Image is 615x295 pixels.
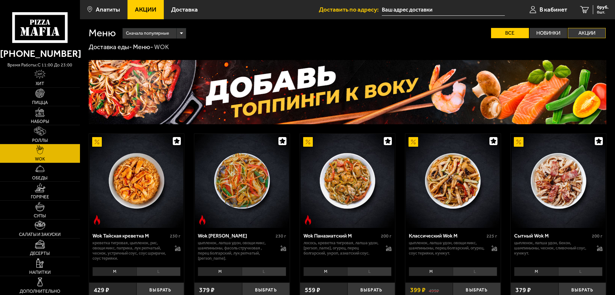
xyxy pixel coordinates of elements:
[198,267,242,276] li: M
[303,215,313,225] img: Острое блюдо
[32,176,48,180] span: Обеды
[170,233,180,239] span: 230 г
[32,138,48,143] span: Роллы
[409,137,418,147] img: Акционный
[405,134,501,228] a: АкционныйКлассический Wok M
[409,267,453,276] li: M
[96,6,120,13] span: Апатиты
[558,267,602,276] li: L
[514,240,590,256] p: цыпленок, лапша удон, бекон, шампиньоны, чеснок, сливочный соус, кунжут.
[133,43,153,51] a: Меню-
[31,195,49,199] span: Горячее
[319,6,382,13] span: Доставить по адресу:
[31,119,49,124] span: Наборы
[198,215,207,225] img: Острое блюдо
[347,267,391,276] li: L
[406,134,500,228] img: Классический Wok M
[20,289,60,294] span: Дополнительно
[199,287,215,293] span: 379 ₽
[300,134,395,228] a: АкционныйОстрое блюдоWok Паназиатский M
[303,240,380,256] p: лосось, креветка тигровая, лапша удон, [PERSON_NAME], огурец, перец болгарский, укроп, азиатский ...
[154,43,169,51] div: WOK
[126,27,169,39] span: Сначала популярные
[89,134,184,228] a: АкционныйОстрое блюдоWok Тайская креветка M
[195,134,289,228] img: Wok Карри М
[514,267,558,276] li: M
[301,134,394,228] img: Wok Паназиатский M
[410,287,426,293] span: 399 ₽
[592,233,602,239] span: 200 г
[92,240,169,261] p: креветка тигровая, цыпленок, рис, овощи микс, паприка, лук репчатый, чеснок, устричный соус, соус...
[89,43,132,51] a: Доставка еды-
[515,287,531,293] span: 379 ₽
[382,4,505,16] input: Ваш адрес доставки
[597,5,609,10] span: 0 руб.
[276,233,286,239] span: 230 г
[512,134,605,228] img: Сытный Wok M
[19,232,61,237] span: Салаты и закуски
[540,6,567,13] span: В кабинет
[32,100,48,105] span: Пицца
[514,137,523,147] img: Акционный
[409,233,485,239] div: Классический Wok M
[305,287,320,293] span: 559 ₽
[92,267,136,276] li: M
[303,233,380,239] div: Wok Паназиатский M
[92,137,102,147] img: Акционный
[568,28,606,38] label: Акции
[198,233,274,239] div: Wok [PERSON_NAME]
[453,267,497,276] li: L
[136,267,181,276] li: L
[511,134,606,228] a: АкционныйСытный Wok M
[171,6,198,13] span: Доставка
[30,251,50,256] span: Десерты
[530,28,567,38] label: Новинки
[429,287,439,293] s: 499 ₽
[90,134,183,228] img: Wok Тайская креветка M
[242,267,286,276] li: L
[597,10,609,14] span: 0 шт.
[89,28,116,38] h1: Меню
[487,233,497,239] span: 225 г
[303,137,313,147] img: Акционный
[198,240,274,261] p: цыпленок, лапша удон, овощи микс, шампиньоны, фасоль стручковая , перец болгарский, лук репчатый,...
[135,6,156,13] span: Акции
[36,82,44,86] span: Хит
[34,214,46,218] span: Супы
[409,240,485,256] p: цыпленок, лапша удон, овощи микс, шампиньоны, перец болгарский, огурец, соус терияки, кунжут.
[194,134,290,228] a: Острое блюдоWok Карри М
[94,287,109,293] span: 429 ₽
[92,233,169,239] div: Wok Тайская креветка M
[29,270,51,275] span: Напитки
[35,157,45,161] span: WOK
[92,215,102,225] img: Острое блюдо
[303,267,347,276] li: M
[514,233,590,239] div: Сытный Wok M
[491,28,529,38] label: Все
[381,233,391,239] span: 200 г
